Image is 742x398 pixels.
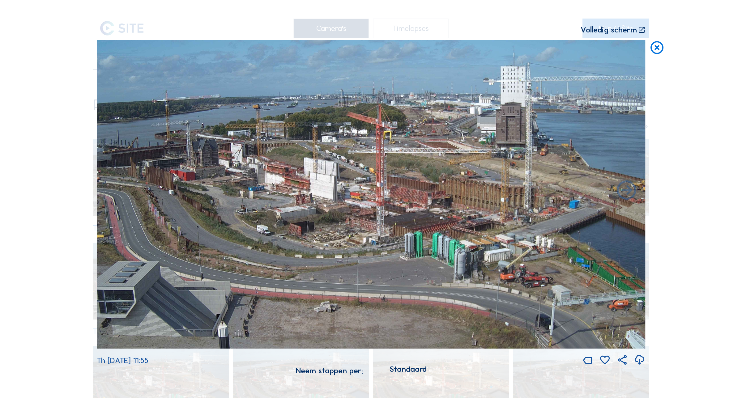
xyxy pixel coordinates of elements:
[97,356,148,365] span: Th [DATE] 11:55
[97,40,646,348] img: Image
[370,366,446,378] div: Standaard
[581,26,637,34] div: Volledig scherm
[390,366,427,372] div: Standaard
[296,367,363,375] div: Neem stappen per:
[615,179,638,202] i: Back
